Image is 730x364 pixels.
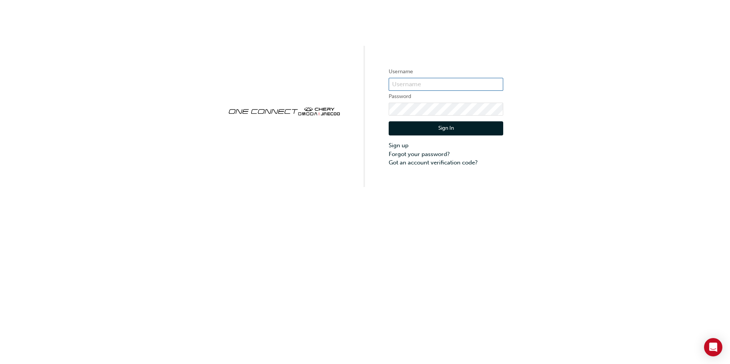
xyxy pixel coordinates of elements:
[704,338,722,356] div: Open Intercom Messenger
[389,141,503,150] a: Sign up
[389,78,503,91] input: Username
[389,67,503,76] label: Username
[389,92,503,101] label: Password
[389,121,503,136] button: Sign In
[227,101,341,121] img: oneconnect
[389,158,503,167] a: Got an account verification code?
[389,150,503,159] a: Forgot your password?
